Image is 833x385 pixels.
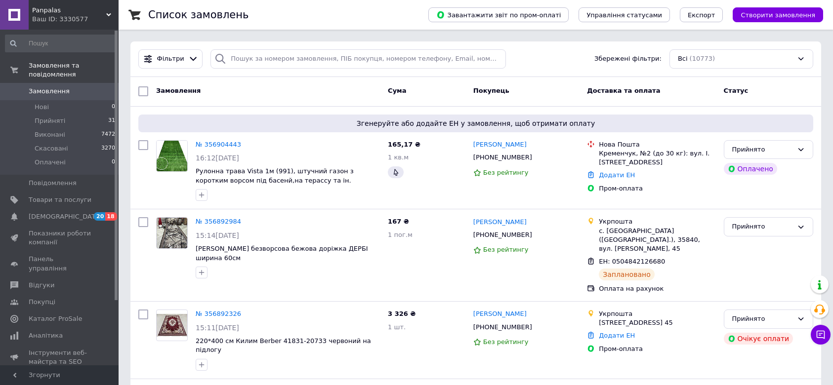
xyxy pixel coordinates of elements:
a: [PERSON_NAME] [473,140,527,150]
span: Без рейтингу [483,338,529,346]
span: Panpalas [32,6,106,15]
span: Збережені фільтри: [594,54,662,64]
span: Показники роботи компанії [29,229,91,247]
span: 1 шт. [388,323,406,331]
div: Кременчук, №2 (до 30 кг): вул. І. [STREET_ADDRESS] [599,149,715,167]
span: 167 ₴ [388,218,409,225]
span: Доставка та оплата [587,87,660,94]
span: Cума [388,87,406,94]
span: 16:12[DATE] [196,154,239,162]
span: Скасовані [35,144,68,153]
span: Статус [724,87,749,94]
a: Фото товару [156,140,188,172]
a: [PERSON_NAME] [473,218,527,227]
a: [PERSON_NAME] безворсова бежова доріжка ДЕРБІ ширина 60см [196,245,368,262]
a: Фото товару [156,217,188,249]
a: Додати ЕН [599,332,635,339]
div: [PHONE_NUMBER] [471,151,534,164]
span: 15:14[DATE] [196,231,239,239]
span: 0 [112,158,115,167]
div: Очікує оплати [724,333,793,345]
span: 31 [108,116,115,125]
input: Пошук [5,35,116,52]
a: № 356892984 [196,218,241,225]
a: Рулонна трава Vista 1м (991), штучний газон з коротким ворсом під басенй,на терассу та ін. [196,167,354,184]
div: Пром-оплата [599,345,715,353]
span: Повідомлення [29,179,77,188]
span: 0 [112,103,115,112]
span: 18 [105,212,117,221]
span: Аналітика [29,331,63,340]
span: Прийняті [35,116,65,125]
span: ЕН: 0504842126680 [599,258,665,265]
span: Товари та послуги [29,195,91,204]
span: 15:11[DATE] [196,324,239,332]
span: 3 326 ₴ [388,310,416,317]
div: Укрпошта [599,217,715,226]
span: Замовлення [156,87,201,94]
span: Створити замовлення [741,11,815,19]
button: Управління статусами [579,7,670,22]
div: с. [GEOGRAPHIC_DATA] ([GEOGRAPHIC_DATA].), 35840, вул. [PERSON_NAME], 45 [599,227,715,254]
a: Додати ЕН [599,171,635,179]
span: Згенеруйте або додайте ЕН у замовлення, щоб отримати оплату [142,118,809,128]
span: Завантажити звіт по пром-оплаті [436,10,561,19]
a: [PERSON_NAME] [473,309,527,319]
span: 165,17 ₴ [388,141,420,148]
button: Створити замовлення [733,7,823,22]
img: Фото товару [157,141,187,171]
img: Фото товару [157,218,187,248]
span: (10773) [690,55,715,62]
span: Без рейтингу [483,246,529,253]
div: [PHONE_NUMBER] [471,229,534,241]
a: № 356904443 [196,141,241,148]
span: Всі [678,54,688,64]
span: 20 [94,212,105,221]
span: Нові [35,103,49,112]
span: [DEMOGRAPHIC_DATA] [29,212,102,221]
button: Завантажити звіт по пром-оплаті [428,7,569,22]
img: Фото товару [157,314,187,337]
div: Ваш ID: 3330577 [32,15,119,24]
span: 1 пог.м [388,231,413,238]
div: Нова Пошта [599,140,715,149]
span: 7472 [101,130,115,139]
span: Замовлення [29,87,70,96]
span: Відгуки [29,281,54,290]
div: Пром-оплата [599,184,715,193]
button: Чат з покупцем [811,325,831,345]
span: Експорт [688,11,715,19]
span: 3270 [101,144,115,153]
span: Фільтри [157,54,184,64]
a: № 356892326 [196,310,241,317]
button: Експорт [680,7,723,22]
span: Замовлення та повідомлення [29,61,119,79]
a: Фото товару [156,309,188,341]
input: Пошук за номером замовлення, ПІБ покупця, номером телефону, Email, номером накладної [210,49,506,69]
div: [PHONE_NUMBER] [471,321,534,334]
div: [STREET_ADDRESS] 45 [599,318,715,327]
a: Створити замовлення [723,11,823,18]
div: Прийнято [732,145,793,155]
span: 1 кв.м [388,154,409,161]
span: Управління статусами [586,11,662,19]
div: Оплата на рахунок [599,284,715,293]
div: Оплачено [724,163,777,175]
a: 220*400 см Килим Berber 41831-20733 червоний на підлогу [196,337,371,354]
span: Каталог ProSale [29,314,82,323]
div: Заплановано [599,269,655,280]
span: Покупці [29,298,55,307]
div: Прийнято [732,222,793,232]
span: Панель управління [29,255,91,272]
span: Без рейтингу [483,169,529,176]
span: Інструменти веб-майстра та SEO [29,348,91,366]
span: Покупець [473,87,509,94]
h1: Список замовлень [148,9,249,21]
span: Оплачені [35,158,66,167]
div: Укрпошта [599,309,715,318]
span: Виконані [35,130,65,139]
div: Прийнято [732,314,793,324]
